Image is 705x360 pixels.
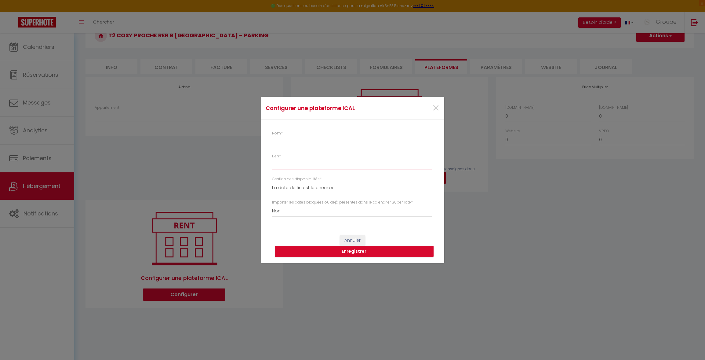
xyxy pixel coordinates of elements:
[272,153,281,159] label: Lien
[432,102,440,115] button: Close
[272,176,322,182] label: Gestion des disponibilités
[275,246,434,257] button: Enregistrer
[340,235,365,246] button: Annuler
[272,200,413,205] label: Importer les dates bloquées ou déjà présentes dans le calendrier SuperHote
[432,99,440,117] span: ×
[266,104,379,112] h4: Configurer une plateforme ICAL
[272,130,283,136] label: Nom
